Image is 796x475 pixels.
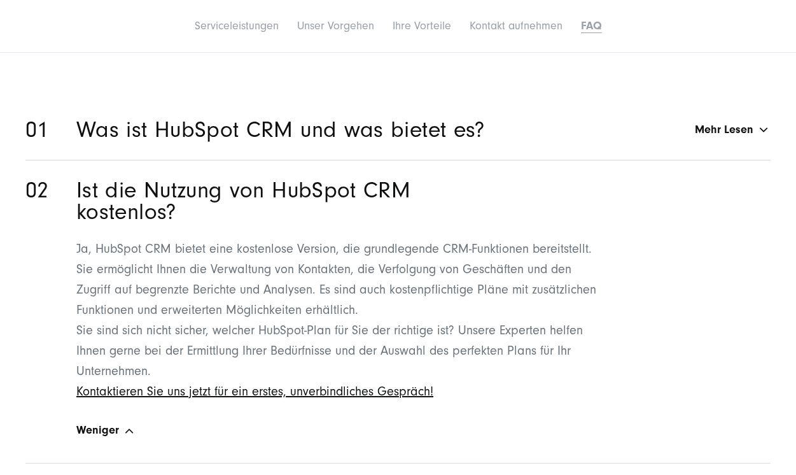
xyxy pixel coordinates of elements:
[76,424,771,437] a: Weniger
[470,19,562,32] a: Kontakt aufnehmen
[581,19,602,32] a: FAQ
[76,180,493,223] h2: Ist die Nutzung von HubSpot CRM kostenlos?
[297,19,374,32] a: Unser Vorgehen
[76,119,485,141] h2: Was ist HubSpot CRM und was bietet es?
[76,385,433,399] a: Kontaktieren Sie uns jetzt für ein erstes, unverbindliches Gespräch!
[76,242,596,399] span: Ja, HubSpot CRM bietet eine kostenlose Version, die grundlegende CRM-Funktionen bereitstellt. Sie...
[76,424,119,437] span: Weniger
[195,19,279,32] a: Serviceleistungen
[393,19,451,32] a: Ihre Vorteile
